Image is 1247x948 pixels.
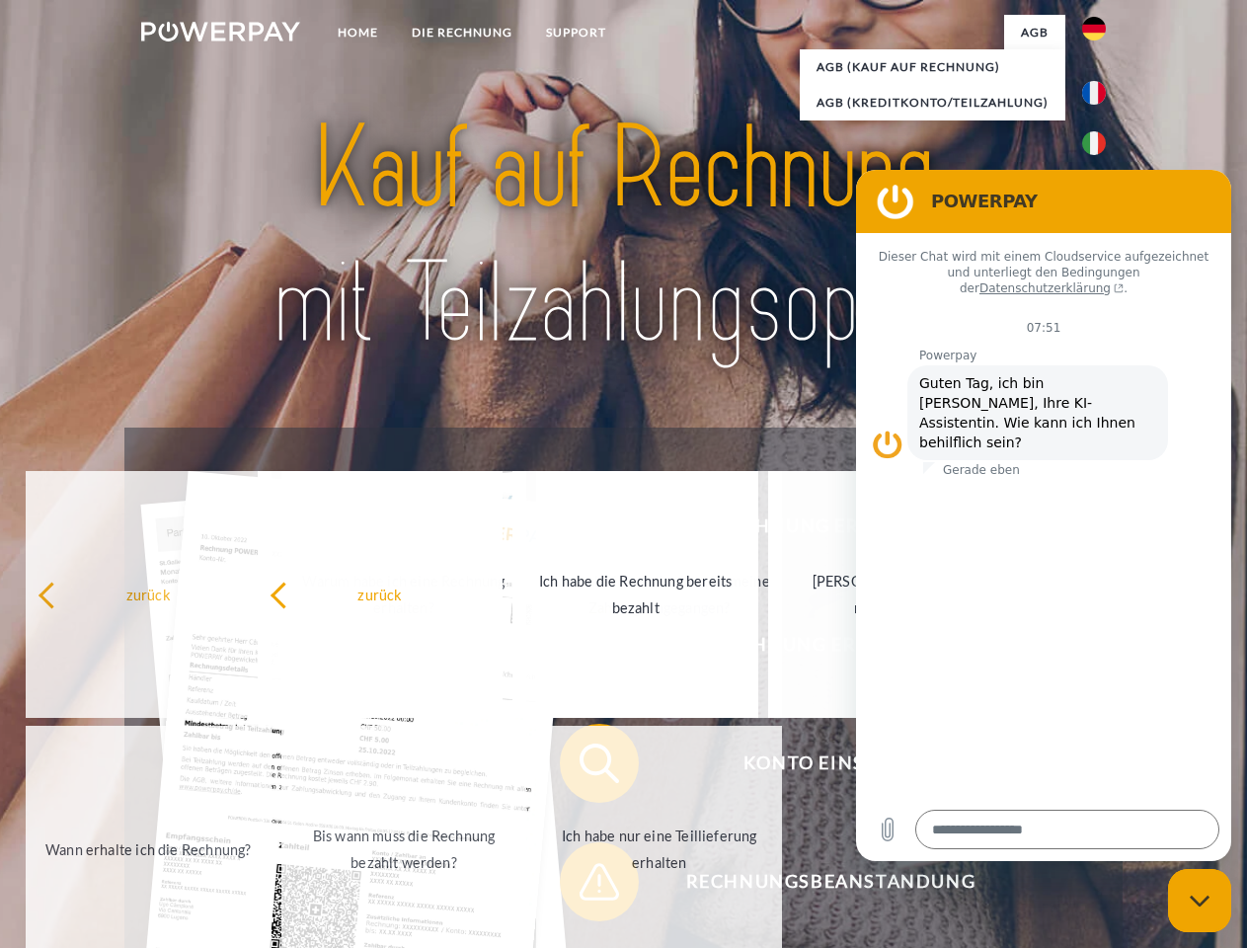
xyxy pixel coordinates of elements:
img: fr [1082,81,1106,105]
img: it [1082,131,1106,155]
span: Konto einsehen [588,724,1072,803]
div: zurück [270,581,492,607]
div: Wann erhalte ich die Rechnung? [38,835,260,862]
img: de [1082,17,1106,40]
span: Rechnungsbeanstandung [588,842,1072,921]
iframe: Messaging-Fenster [856,170,1231,861]
a: agb [1004,15,1065,50]
div: Ich habe die Rechnung bereits bezahlt [524,568,746,621]
div: Bis wann muss die Rechnung bezahlt werden? [293,823,515,876]
button: Konto einsehen [560,724,1073,803]
div: Ich habe nur eine Teillieferung erhalten [548,823,770,876]
a: AGB (Kreditkonto/Teilzahlung) [800,85,1065,120]
a: AGB (Kauf auf Rechnung) [800,49,1065,85]
img: logo-powerpay-white.svg [141,22,300,41]
div: zurück [38,581,260,607]
div: [PERSON_NAME] wurde retourniert [780,568,1002,621]
a: DIE RECHNUNG [395,15,529,50]
a: Home [321,15,395,50]
a: SUPPORT [529,15,623,50]
button: Rechnungsbeanstandung [560,842,1073,921]
iframe: Schaltfläche zum Öffnen des Messaging-Fensters; Konversation läuft [1168,869,1231,932]
img: title-powerpay_de.svg [189,95,1058,378]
